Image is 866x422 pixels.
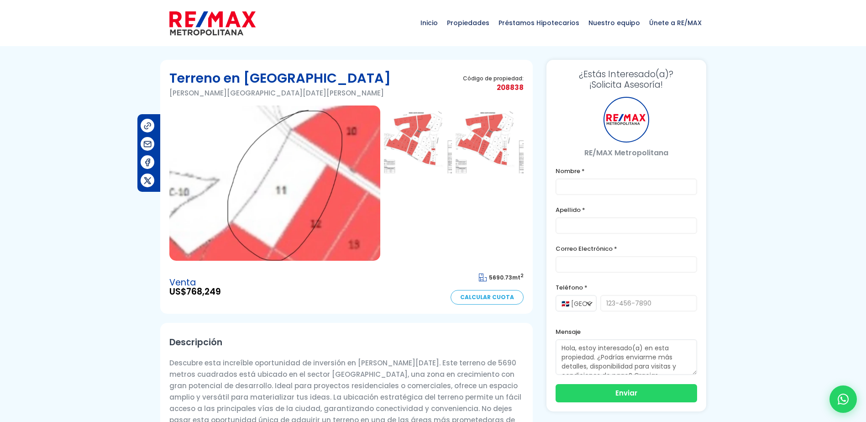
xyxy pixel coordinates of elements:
[416,9,442,37] span: Inicio
[645,9,706,37] span: Únete a RE/MAX
[584,9,645,37] span: Nuestro equipo
[384,105,452,181] img: Terreno en Palamara
[556,282,697,293] label: Teléfono *
[169,69,391,87] h1: Terreno en [GEOGRAPHIC_DATA]
[169,10,256,37] img: remax-metropolitana-logo
[556,243,697,254] label: Correo Electrónico *
[600,295,697,311] input: 123-456-7890
[556,339,697,375] textarea: Hola, estoy interesado(a) en esta propiedad. ¿Podrías enviarme más detalles, disponibilidad para ...
[604,97,649,142] div: RE/MAX Metropolitana
[556,165,697,177] label: Nombre *
[494,9,584,37] span: Préstamos Hipotecarios
[556,384,697,402] button: Enviar
[143,176,152,185] img: Compartir
[463,75,524,82] span: Código de propiedad:
[463,82,524,93] span: 208838
[169,332,524,353] h2: Descripción
[143,139,152,149] img: Compartir
[556,147,697,158] p: RE/MAX Metropolitana
[169,105,380,261] img: Terreno en Palamara
[143,121,152,131] img: Compartir
[456,105,524,181] img: Terreno en Palamara
[169,287,221,296] span: US$
[556,69,697,79] span: ¿Estás Interesado(a)?
[556,204,697,216] label: Apellido *
[186,285,221,298] span: 768,249
[520,272,524,279] sup: 2
[169,87,391,99] p: [PERSON_NAME][GEOGRAPHIC_DATA][DATE][PERSON_NAME]
[442,9,494,37] span: Propiedades
[143,158,152,167] img: Compartir
[556,69,697,90] h3: ¡Solicita Asesoría!
[556,326,697,338] label: Mensaje
[479,274,524,281] span: mt
[169,278,221,287] span: Venta
[489,274,512,281] span: 5690.73
[451,290,524,305] a: Calcular Cuota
